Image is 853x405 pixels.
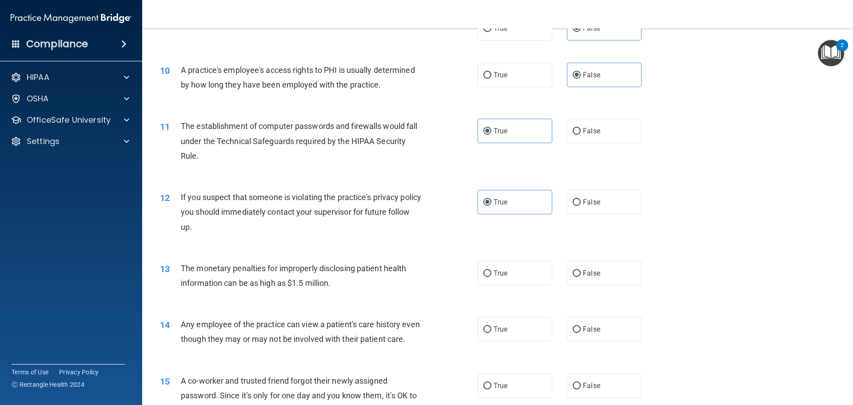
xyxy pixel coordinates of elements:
input: True [483,326,491,333]
a: Settings [11,136,129,147]
span: 09 [160,19,170,29]
button: Open Resource Center, 2 new notifications [818,40,844,66]
span: 12 [160,192,170,203]
span: False [583,325,600,333]
span: 14 [160,320,170,330]
span: Ⓒ Rectangle Health 2024 [12,380,84,389]
span: True [494,71,507,79]
input: True [483,128,491,135]
span: True [494,198,507,206]
span: False [583,127,600,135]
input: True [483,270,491,277]
input: False [573,326,581,333]
span: False [583,269,600,277]
input: True [483,199,491,206]
span: 11 [160,121,170,132]
a: Terms of Use [12,368,48,377]
input: False [573,270,581,277]
span: 10 [160,65,170,76]
a: Privacy Policy [59,368,99,377]
span: If you suspect that someone is violating the practice's privacy policy you should immediately con... [181,192,421,231]
span: True [494,269,507,277]
span: 13 [160,264,170,274]
img: PMB logo [11,9,132,27]
span: 15 [160,376,170,387]
span: True [494,24,507,32]
a: HIPAA [11,72,129,83]
input: True [483,383,491,389]
p: HIPAA [27,72,49,83]
span: A practice's employee's access rights to PHI is usually determined by how long they have been emp... [181,65,415,89]
span: Any employee of the practice can view a patient's care history even though they may or may not be... [181,320,420,344]
p: OfficeSafe University [27,115,111,125]
input: False [573,383,581,389]
span: True [494,325,507,333]
span: False [583,71,600,79]
span: False [583,198,600,206]
input: False [573,25,581,32]
input: False [573,199,581,206]
iframe: Drift Widget Chat Controller [809,344,842,377]
input: True [483,72,491,79]
span: The establishment of computer passwords and firewalls would fall under the Technical Safeguards r... [181,121,417,160]
span: True [494,381,507,390]
a: OfficeSafe University [11,115,129,125]
span: False [583,24,600,32]
span: False [583,381,600,390]
input: True [483,25,491,32]
input: False [573,72,581,79]
input: False [573,128,581,135]
span: True [494,127,507,135]
p: OSHA [27,93,49,104]
span: The monetary penalties for improperly disclosing patient health information can be as high as $1.... [181,264,406,288]
p: Settings [27,136,60,147]
a: OSHA [11,93,129,104]
h4: Compliance [26,38,88,50]
div: 2 [841,45,844,57]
